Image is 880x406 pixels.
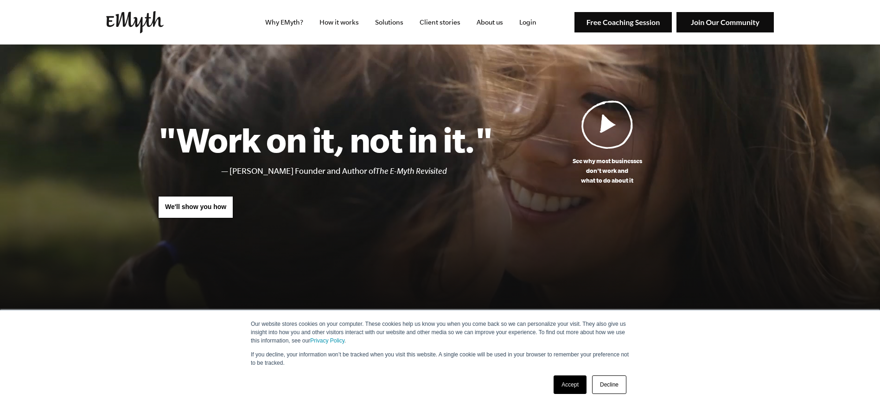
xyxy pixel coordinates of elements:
[592,375,626,394] a: Decline
[165,203,226,210] span: We'll show you how
[554,375,587,394] a: Accept
[676,12,774,33] img: Join Our Community
[158,196,233,218] a: We'll show you how
[492,100,722,185] a: See why most businessesdon't work andwhat to do about it
[310,337,344,344] a: Privacy Policy
[376,166,447,176] i: The E-Myth Revisited
[251,350,629,367] p: If you decline, your information won’t be tracked when you visit this website. A single cookie wi...
[251,320,629,345] p: Our website stores cookies on your computer. These cookies help us know you when you come back so...
[834,362,880,406] iframe: Chat Widget
[158,119,492,160] h1: "Work on it, not in it."
[581,100,633,149] img: Play Video
[574,12,672,33] img: Free Coaching Session
[106,11,164,33] img: EMyth
[230,165,492,178] li: [PERSON_NAME] Founder and Author of
[492,156,722,185] p: See why most businesses don't work and what to do about it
